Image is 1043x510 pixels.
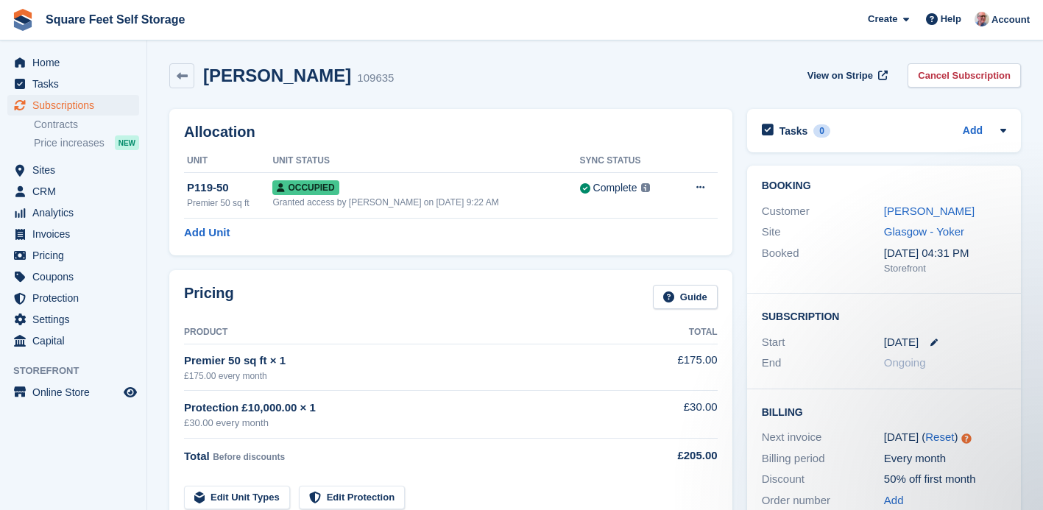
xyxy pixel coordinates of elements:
[7,202,139,223] a: menu
[636,447,718,464] div: £205.00
[636,344,718,390] td: £175.00
[762,334,884,351] div: Start
[32,382,121,403] span: Online Store
[762,404,1006,419] h2: Billing
[357,70,394,87] div: 109635
[32,266,121,287] span: Coupons
[884,429,1006,446] div: [DATE] ( )
[963,123,983,140] a: Add
[7,74,139,94] a: menu
[13,364,146,378] span: Storefront
[653,285,718,309] a: Guide
[32,309,121,330] span: Settings
[272,149,579,173] th: Unit Status
[884,261,1006,276] div: Storefront
[32,74,121,94] span: Tasks
[213,452,285,462] span: Before discounts
[184,416,636,431] div: £30.00 every month
[762,450,884,467] div: Billing period
[884,492,904,509] a: Add
[272,180,339,195] span: Occupied
[203,65,351,85] h2: [PERSON_NAME]
[184,369,636,383] div: £175.00 every month
[7,266,139,287] a: menu
[868,12,897,26] span: Create
[115,135,139,150] div: NEW
[762,224,884,241] div: Site
[184,285,234,309] h2: Pricing
[593,180,637,196] div: Complete
[34,118,139,132] a: Contracts
[32,245,121,266] span: Pricing
[7,330,139,351] a: menu
[184,486,290,510] a: Edit Unit Types
[636,321,718,344] th: Total
[7,52,139,73] a: menu
[762,471,884,488] div: Discount
[925,431,954,443] a: Reset
[762,429,884,446] div: Next invoice
[40,7,191,32] a: Square Feet Self Storage
[636,391,718,439] td: £30.00
[7,288,139,308] a: menu
[184,450,210,462] span: Total
[884,356,926,369] span: Ongoing
[802,63,891,88] a: View on Stripe
[7,309,139,330] a: menu
[184,124,718,141] h2: Allocation
[762,245,884,276] div: Booked
[299,486,405,510] a: Edit Protection
[762,355,884,372] div: End
[807,68,873,83] span: View on Stripe
[813,124,830,138] div: 0
[32,160,121,180] span: Sites
[184,400,636,417] div: Protection £10,000.00 × 1
[32,224,121,244] span: Invoices
[960,432,973,445] div: Tooltip anchor
[641,183,650,192] img: icon-info-grey-7440780725fd019a000dd9b08b2336e03edf1995a4989e88bcd33f0948082b44.svg
[184,321,636,344] th: Product
[121,383,139,401] a: Preview store
[32,95,121,116] span: Subscriptions
[7,245,139,266] a: menu
[272,196,579,209] div: Granted access by [PERSON_NAME] on [DATE] 9:22 AM
[32,330,121,351] span: Capital
[580,149,676,173] th: Sync Status
[34,135,139,151] a: Price increases NEW
[991,13,1030,27] span: Account
[34,136,105,150] span: Price increases
[7,160,139,180] a: menu
[762,180,1006,192] h2: Booking
[187,196,272,210] div: Premier 50 sq ft
[32,181,121,202] span: CRM
[12,9,34,31] img: stora-icon-8386f47178a22dfd0bd8f6a31ec36ba5ce8667c1dd55bd0f319d3a0aa187defe.svg
[184,224,230,241] a: Add Unit
[762,308,1006,323] h2: Subscription
[884,450,1006,467] div: Every month
[184,353,636,369] div: Premier 50 sq ft × 1
[7,95,139,116] a: menu
[7,382,139,403] a: menu
[762,492,884,509] div: Order number
[884,205,975,217] a: [PERSON_NAME]
[884,471,1006,488] div: 50% off first month
[7,224,139,244] a: menu
[975,12,989,26] img: David Greer
[908,63,1021,88] a: Cancel Subscription
[7,181,139,202] a: menu
[762,203,884,220] div: Customer
[32,202,121,223] span: Analytics
[32,288,121,308] span: Protection
[187,180,272,196] div: P119-50
[884,225,964,238] a: Glasgow - Yoker
[884,334,919,351] time: 2025-09-23 00:00:00 UTC
[884,245,1006,262] div: [DATE] 04:31 PM
[779,124,808,138] h2: Tasks
[184,149,272,173] th: Unit
[32,52,121,73] span: Home
[941,12,961,26] span: Help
